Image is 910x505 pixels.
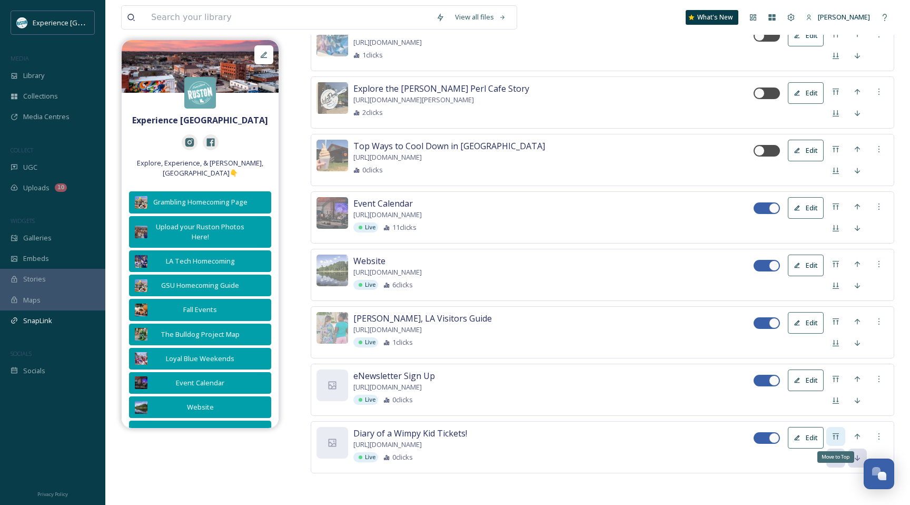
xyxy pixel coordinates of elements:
[353,325,422,335] span: [URL][DOMAIN_NAME]
[153,222,248,242] div: Upload your Ruston Photos Here!
[316,82,348,114] img: f64b0ae3-02c3-476e-bfc6-41808f61d082.jpg
[11,146,33,154] span: COLLECT
[353,440,422,450] span: [URL][DOMAIN_NAME]
[864,459,894,489] button: Open Chat
[686,10,738,25] a: What's New
[23,112,70,122] span: Media Centres
[316,140,348,171] img: mitchamsic.avif
[353,95,474,105] span: [URL][DOMAIN_NAME][PERSON_NAME]
[135,279,147,292] img: b58d96cf-ca04-4169-ba9c-7c1229606574.jpg
[153,378,248,388] div: Event Calendar
[153,402,248,412] div: Website
[353,382,422,392] span: [URL][DOMAIN_NAME]
[23,274,46,284] span: Stories
[788,25,824,46] button: Edit
[153,305,248,315] div: Fall Events
[788,370,824,391] button: Edit
[316,197,348,229] img: a412d939-8eee-4567-a468-56b9353d1ce2.jpg
[353,452,378,462] div: Live
[353,255,385,267] span: Website
[37,491,68,498] span: Privacy Policy
[135,401,147,414] img: 9cad81d5-8d4e-4b86-8094-df26c4b347e0.jpg
[135,352,147,365] img: edc258aa-9e94-418b-a68a-05723248e859.jpg
[353,197,413,210] span: Event Calendar
[353,427,467,440] span: Diary of a Wimpy Kid Tickets!
[129,250,271,272] button: LA Tech Homecoming
[153,197,248,207] div: Grambling Homecoming Page
[11,349,32,357] span: SOCIALS
[23,162,37,172] span: UGC
[362,165,383,175] span: 0 clicks
[818,12,870,22] span: [PERSON_NAME]
[362,50,383,60] span: 1 clicks
[153,329,248,339] div: The Bulldog Project Map
[23,254,49,264] span: Embeds
[129,191,271,213] button: Grambling Homecoming Page
[129,421,271,452] button: [PERSON_NAME], LA Visitors Guide
[788,82,824,104] button: Edit
[129,299,271,321] button: Fall Events
[788,140,824,161] button: Edit
[132,114,268,126] strong: Experience [GEOGRAPHIC_DATA]
[392,452,413,462] span: 0 clicks
[353,152,422,162] span: [URL][DOMAIN_NAME]
[353,337,378,347] div: Live
[788,255,824,276] button: Edit
[23,233,52,243] span: Galleries
[11,217,35,225] span: WIDGETS
[23,71,44,81] span: Library
[353,312,492,325] span: [PERSON_NAME], LA Visitors Guide
[316,25,348,56] img: 7146c74d-1cc9-4275-baea-d2edb7c18b24.jpg
[55,183,67,192] div: 10
[23,366,45,376] span: Socials
[153,256,248,266] div: LA Tech Homecoming
[392,222,417,232] span: 11 clicks
[817,451,854,463] div: Move to Top
[129,372,271,394] button: Event Calendar
[11,54,29,62] span: MEDIA
[23,295,41,305] span: Maps
[392,395,413,405] span: 0 clicks
[353,280,378,290] div: Live
[129,396,271,418] button: Website
[23,316,52,326] span: SnapLink
[788,312,824,334] button: Edit
[37,487,68,500] a: Privacy Policy
[127,158,273,178] span: Explore, Experience, & [PERSON_NAME], [GEOGRAPHIC_DATA]👇
[450,7,511,27] a: View all files
[184,77,216,109] img: 415526570_740934454749135_6712834479988994226_n.jpg
[135,376,147,389] img: a412d939-8eee-4567-a468-56b9353d1ce2.jpg
[135,328,147,341] img: fe9a1069-3783-491c-9916-c37af366a6b3.jpg
[17,17,27,28] img: 24IZHUKKFBA4HCESFN4PRDEIEY.avif
[135,196,147,209] img: b58d96cf-ca04-4169-ba9c-7c1229606574.jpg
[33,17,137,27] span: Experience [GEOGRAPHIC_DATA]
[353,37,422,47] span: [URL][DOMAIN_NAME]
[353,267,422,277] span: [URL][DOMAIN_NAME]
[129,348,271,370] button: Loyal Blue Weekends
[122,40,279,93] img: fb003ca6-3847-4083-9791-8fcff1e56fec.jpg
[788,427,824,449] button: Edit
[392,280,413,290] span: 6 clicks
[135,304,147,316] img: 3d43b9cc-57a7-4b50-8df7-45f1e662274a.jpg
[129,324,271,345] button: The Bulldog Project Map
[23,91,58,101] span: Collections
[23,183,50,193] span: Uploads
[353,82,529,95] span: Explore the [PERSON_NAME] Perl Cafe Story
[135,255,147,268] img: 5f37e50c-addd-4472-85c6-418382b31f16.jpg
[353,395,378,405] div: Live
[353,222,378,232] div: Live
[153,426,248,446] div: [PERSON_NAME], LA Visitors Guide
[153,354,248,364] div: Loyal Blue Weekends
[353,140,545,152] span: Top Ways to Cool Down in [GEOGRAPHIC_DATA]
[129,216,271,248] button: Upload your Ruston Photos Here!
[135,226,147,238] img: 475f994e-39dc-4f57-872c-eeebedf4b9a2.jpg
[800,7,875,27] a: [PERSON_NAME]
[316,312,348,344] img: headerInterior_Events.avif
[392,337,413,347] span: 1 clicks
[788,197,824,219] button: Edit
[153,280,248,290] div: GSU Homecoming Guide
[316,255,348,286] img: 9cad81d5-8d4e-4b86-8094-df26c4b347e0.jpg
[353,370,435,382] span: eNewsletter Sign Up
